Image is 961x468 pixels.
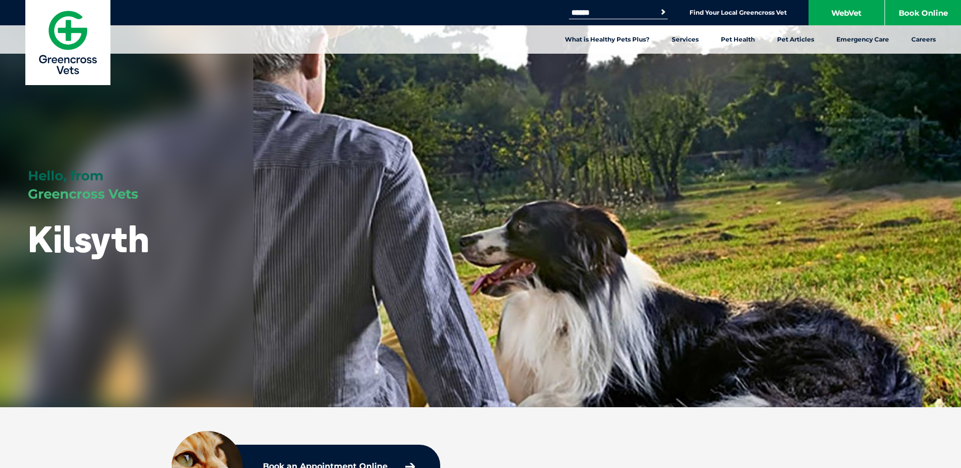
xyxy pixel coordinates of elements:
[28,186,138,202] span: Greencross Vets
[658,7,668,17] button: Search
[661,25,710,54] a: Services
[710,25,766,54] a: Pet Health
[28,219,149,259] h1: Kilsyth
[900,25,947,54] a: Careers
[825,25,900,54] a: Emergency Care
[689,9,787,17] a: Find Your Local Greencross Vet
[28,168,103,184] span: Hello, from
[554,25,661,54] a: What is Healthy Pets Plus?
[766,25,825,54] a: Pet Articles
